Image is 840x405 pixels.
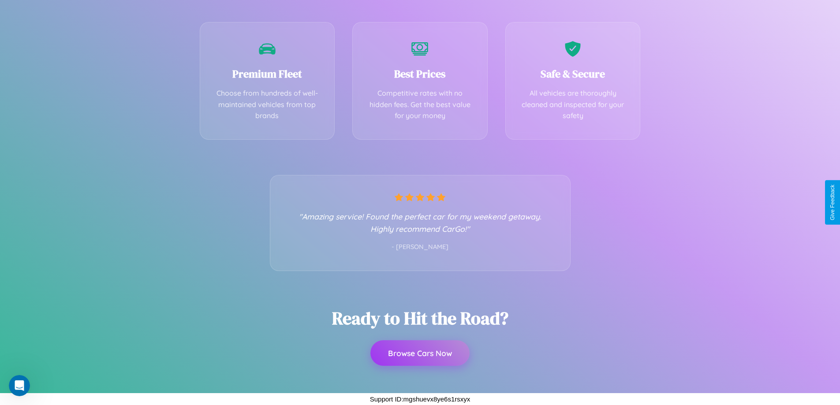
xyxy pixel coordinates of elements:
[519,88,627,122] p: All vehicles are thoroughly cleaned and inspected for your safety
[370,393,470,405] p: Support ID: mgshuevx8ye6s1rsxyx
[332,306,508,330] h2: Ready to Hit the Road?
[9,375,30,396] iframe: Intercom live chat
[519,67,627,81] h3: Safe & Secure
[370,340,470,366] button: Browse Cars Now
[213,88,321,122] p: Choose from hundreds of well-maintained vehicles from top brands
[829,185,836,220] div: Give Feedback
[288,210,553,235] p: "Amazing service! Found the perfect car for my weekend getaway. Highly recommend CarGo!"
[366,67,474,81] h3: Best Prices
[213,67,321,81] h3: Premium Fleet
[288,242,553,253] p: - [PERSON_NAME]
[366,88,474,122] p: Competitive rates with no hidden fees. Get the best value for your money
